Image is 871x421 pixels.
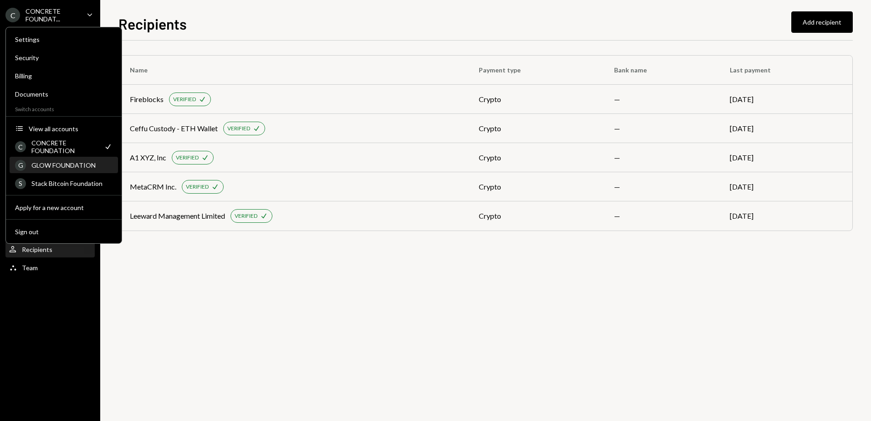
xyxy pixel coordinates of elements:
div: Switch accounts [6,104,122,113]
a: Security [10,49,118,66]
div: VERIFIED [186,183,209,191]
div: Stack Bitcoin Foundation [31,180,113,187]
div: GLOW FOUNDATION [31,161,113,169]
div: Leeward Management Limited [130,210,225,221]
th: Bank name [603,56,719,85]
div: C [15,141,26,152]
div: crypto [479,181,592,192]
a: Recipients [5,241,95,257]
div: View all accounts [29,125,113,133]
a: Billing [10,67,118,84]
td: — [603,114,719,143]
td: [DATE] [719,85,852,114]
a: Documents [10,86,118,102]
button: Sign out [10,224,118,240]
div: Apply for a new account [15,204,113,211]
th: Name [119,56,468,85]
td: [DATE] [719,143,852,172]
div: VERIFIED [173,96,196,103]
a: SStack Bitcoin Foundation [10,175,118,191]
div: CONCRETE FOUNDATION [31,139,98,154]
h1: Recipients [118,15,187,33]
div: VERIFIED [227,125,250,133]
div: Settings [15,36,113,43]
div: Recipients [22,246,52,253]
a: GGLOW FOUNDATION [10,157,118,173]
div: crypto [479,123,592,134]
div: G [15,160,26,171]
td: — [603,201,719,231]
button: Apply for a new account [10,200,118,216]
div: Billing [15,72,113,80]
button: Add recipient [791,11,853,33]
div: Documents [15,90,113,98]
div: crypto [479,152,592,163]
div: MetaCRM Inc. [130,181,176,192]
div: Sign out [15,228,113,236]
div: Security [15,54,113,62]
th: Payment type [468,56,603,85]
div: crypto [479,94,592,105]
div: Ceffu Custody - ETH Wallet [130,123,218,134]
td: [DATE] [719,172,852,201]
td: — [603,172,719,201]
div: Team [22,264,38,272]
a: Settings [10,31,118,47]
div: CONCRETE FOUNDAT... [26,7,79,23]
div: S [15,178,26,189]
div: Fireblocks [130,94,164,105]
div: VERIFIED [176,154,199,162]
div: crypto [479,210,592,221]
a: Team [5,259,95,276]
th: Last payment [719,56,852,85]
td: [DATE] [719,201,852,231]
td: [DATE] [719,114,852,143]
div: A1 XYZ, Inc [130,152,166,163]
div: VERIFIED [235,212,257,220]
button: View all accounts [10,121,118,137]
td: — [603,85,719,114]
div: C [5,8,20,22]
td: — [603,143,719,172]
